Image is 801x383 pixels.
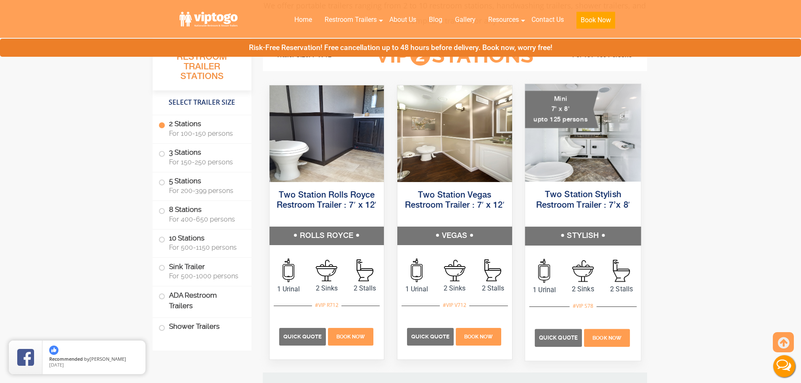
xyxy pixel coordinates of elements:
div: #VIP R712 [312,300,341,311]
span: For 400-650 persons [169,215,241,223]
span: Book Now [336,334,365,340]
a: Book Now [455,332,502,340]
span: 1 Urinal [525,285,563,295]
label: 2 Stations [159,115,246,141]
img: an icon of urinal [411,259,423,282]
span: For 100-150 persons [169,129,241,137]
a: Book Now [583,333,631,341]
span: Recommended [49,356,83,362]
img: Side view of two station restroom trailer with separate doors for males and females [397,85,512,182]
span: [PERSON_NAME] [90,356,126,362]
span: Book Now [464,334,493,340]
span: 2 Stalls [474,283,512,293]
label: ADA Restroom Trailers [159,286,246,315]
img: A mini restroom trailer with two separate stations and separate doors for males and females [525,84,640,182]
a: Gallery [449,11,482,29]
h3: VIP Stations [362,44,547,67]
a: Resources [482,11,525,29]
img: an icon of urinal [538,259,550,283]
a: Home [288,11,318,29]
h4: Select Trailer Size [153,95,251,111]
img: Review Rating [17,349,34,366]
a: Book Now [570,11,621,34]
label: 8 Stations [159,201,246,227]
h5: VEGAS [397,227,512,245]
img: an icon of sink [572,260,594,282]
a: Book Now [327,332,374,340]
label: 10 Stations [159,230,246,256]
span: by [49,357,139,362]
label: 3 Stations [159,144,246,170]
img: Side view of two station restroom trailer with separate doors for males and females [270,85,384,182]
a: Contact Us [525,11,570,29]
span: [DATE] [49,362,64,368]
span: Quick Quote [411,333,449,340]
span: 2 Sinks [307,283,346,293]
div: #VIP V712 [440,300,469,311]
img: an icon of stall [613,260,630,282]
label: Shower Trailers [159,318,246,336]
h5: STYLISH [525,227,640,245]
span: For 500-1000 persons [169,272,241,280]
a: Quick Quote [535,333,583,341]
span: 2 Sinks [436,283,474,293]
span: Book Now [592,335,621,341]
h5: ROLLS ROYCE [270,227,384,245]
button: Live Chat [767,349,801,383]
img: an icon of stall [357,259,373,281]
a: Two Station Stylish Restroom Trailer : 7’x 8′ [536,190,630,209]
h3: All Portable Restroom Trailer Stations [153,40,251,90]
span: Quick Quote [283,333,322,340]
a: Quick Quote [407,332,455,340]
a: About Us [383,11,423,29]
label: Sink Trailer [159,258,246,284]
a: Two Station Vegas Restroom Trailer : 7′ x 12′ [405,191,505,210]
img: an icon of sink [444,260,465,281]
span: 2 Sinks [563,284,602,294]
img: an icon of stall [484,259,501,281]
div: #VIP S78 [569,301,596,312]
span: 2 Stalls [346,283,384,293]
a: Quick Quote [279,332,327,340]
span: For 500-1150 persons [169,243,241,251]
span: For 150-250 persons [169,158,241,166]
span: Quick Quote [539,335,578,341]
div: Mini 7' x 8' upto 125 persons [525,91,598,128]
a: Blog [423,11,449,29]
span: 2 Stalls [602,284,641,294]
button: Book Now [576,12,615,29]
a: Restroom Trailers [318,11,383,29]
span: 1 Urinal [397,284,436,294]
label: 5 Stations [159,172,246,198]
img: thumbs up icon [49,346,58,355]
img: an icon of sink [316,260,337,281]
a: Two Station Rolls Royce Restroom Trailer : 7′ x 12′ [277,191,376,210]
span: For 200-399 persons [169,187,241,195]
img: an icon of urinal [283,259,294,282]
span: 1 Urinal [270,284,308,294]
